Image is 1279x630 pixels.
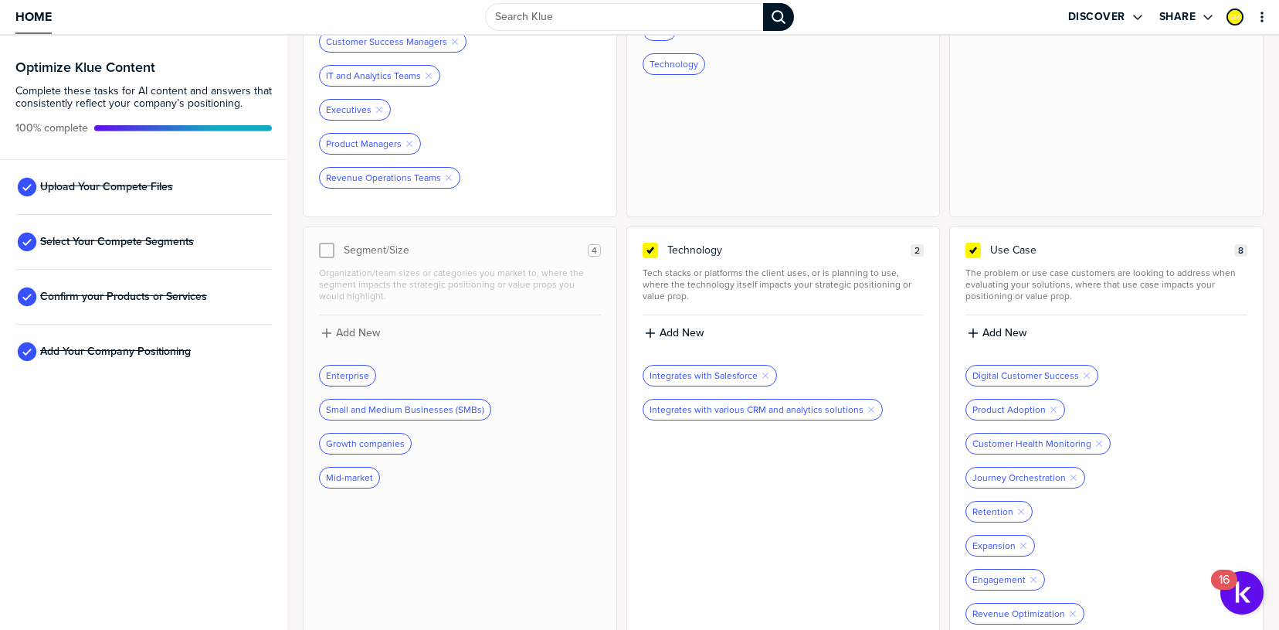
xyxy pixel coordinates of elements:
[485,3,763,31] input: Search Klue
[761,371,770,380] button: Remove Tag
[1016,507,1026,516] button: Remove Tag
[867,405,876,414] button: Remove Tag
[592,245,597,257] span: 4
[40,291,207,303] span: Confirm your Products or Services
[667,244,722,257] span: Technology
[375,105,384,114] button: Remove Tag
[15,85,272,110] span: Complete these tasks for AI content and answers that consistently reflect your company’s position...
[40,346,191,358] span: Add Your Company Positioning
[1019,541,1028,550] button: Remove Tag
[982,326,1026,340] label: Add New
[763,3,794,31] div: Search Klue
[1068,609,1077,618] button: Remove Tag
[965,325,1247,342] button: Add New
[40,181,173,193] span: Upload Your Compete Files
[40,236,194,248] span: Select Your Compete Segments
[319,325,601,342] button: Add New
[1228,10,1242,24] img: e98683a1b75ff50f09af54354dddc845-sml.png
[1082,371,1091,380] button: Remove Tag
[965,267,1247,302] span: The problem or use case customers are looking to address when evaluating your solutions, where th...
[1220,571,1264,615] button: Open Resource Center, 16 new notifications
[1069,473,1078,482] button: Remove Tag
[643,325,924,342] button: Add New
[1159,10,1196,24] label: Share
[1225,7,1245,27] a: Edit Profile
[1226,9,1243,26] div: Sonia Moaiery
[1068,10,1125,24] label: Discover
[1219,580,1230,600] div: 16
[1049,405,1058,414] button: Remove Tag
[405,139,414,148] button: Remove Tag
[344,244,409,257] span: Segment/Size
[1029,575,1038,584] button: Remove Tag
[643,267,924,302] span: Tech stacks or platforms the client uses, or is planning to use, where the technology itself impa...
[319,267,601,302] span: Organization/team sizes or categories you market to, where the segment impacts the strategic posi...
[424,71,433,80] button: Remove Tag
[990,244,1036,257] span: Use Case
[15,122,88,135] span: Active
[336,326,380,340] label: Add New
[660,326,704,340] label: Add New
[15,10,52,23] span: Home
[15,60,272,74] h3: Optimize Klue Content
[914,245,920,257] span: 2
[444,173,453,182] button: Remove Tag
[450,37,460,46] button: Remove Tag
[1094,439,1104,448] button: Remove Tag
[1238,245,1243,257] span: 8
